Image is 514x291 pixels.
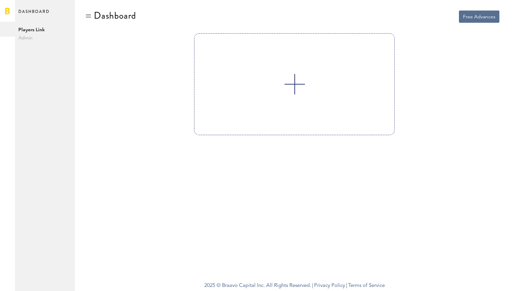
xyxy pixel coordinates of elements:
a: Terms of Service [348,283,385,288]
span: Dashboard [18,7,50,22]
span: Admin [18,34,71,42]
div: Dashboard [94,10,136,21]
span: Players Link [18,26,71,34]
button: Free Advances [459,11,499,23]
span: 2025 © Braavo Capital Inc. All Rights Reserved. [204,281,311,291]
a: Privacy Policy [314,283,345,288]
